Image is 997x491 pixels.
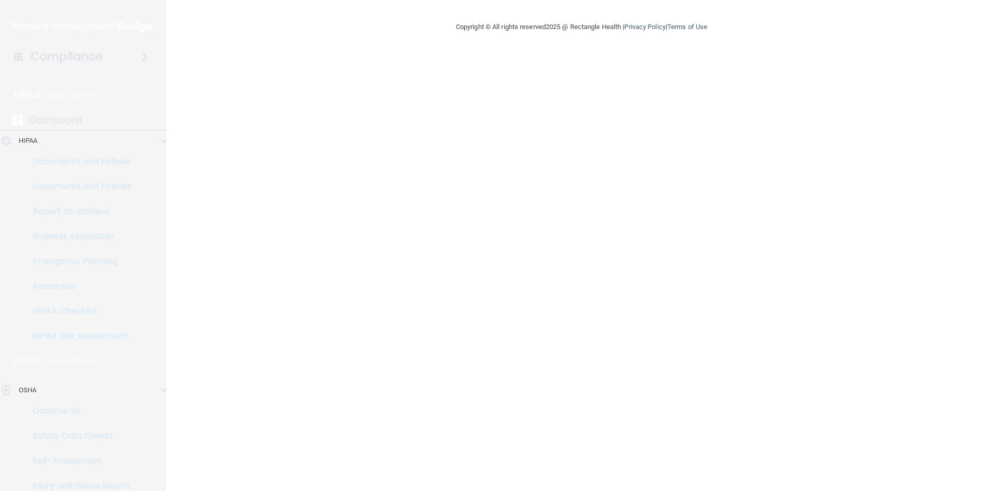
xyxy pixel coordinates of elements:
p: Emergency Planning [7,256,149,267]
p: Injury and Illness Report [7,481,149,491]
img: dashboard.aa5b2476.svg [12,115,23,125]
img: PMB logo [12,16,154,37]
p: Business Associates [7,231,149,242]
p: Documents and Policies [7,181,149,192]
a: Privacy Policy [624,23,665,31]
p: HIPAA Risk Assessment [7,331,149,341]
p: HIPAA Checklist [7,306,149,316]
p: Documents and Policies [7,156,149,167]
p: Self-Assessment [7,456,149,466]
p: HIPAA [19,135,38,147]
p: Safety Data Sheets [7,431,149,441]
p: HIPAA [14,89,41,101]
p: Documents [7,406,149,416]
p: Learn More! [46,89,101,101]
div: Copyright © All rights reserved 2025 @ Rectangle Health | | [392,10,771,44]
h4: Compliance [31,49,103,64]
p: Resources [7,281,149,291]
a: Terms of Use [667,23,707,31]
p: Report an Incident [7,206,149,217]
p: OSHA [14,355,40,367]
p: Dashboard [29,114,82,126]
p: Learn More! [45,355,100,367]
p: OSHA [19,384,36,396]
a: Dashboard [12,114,151,126]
